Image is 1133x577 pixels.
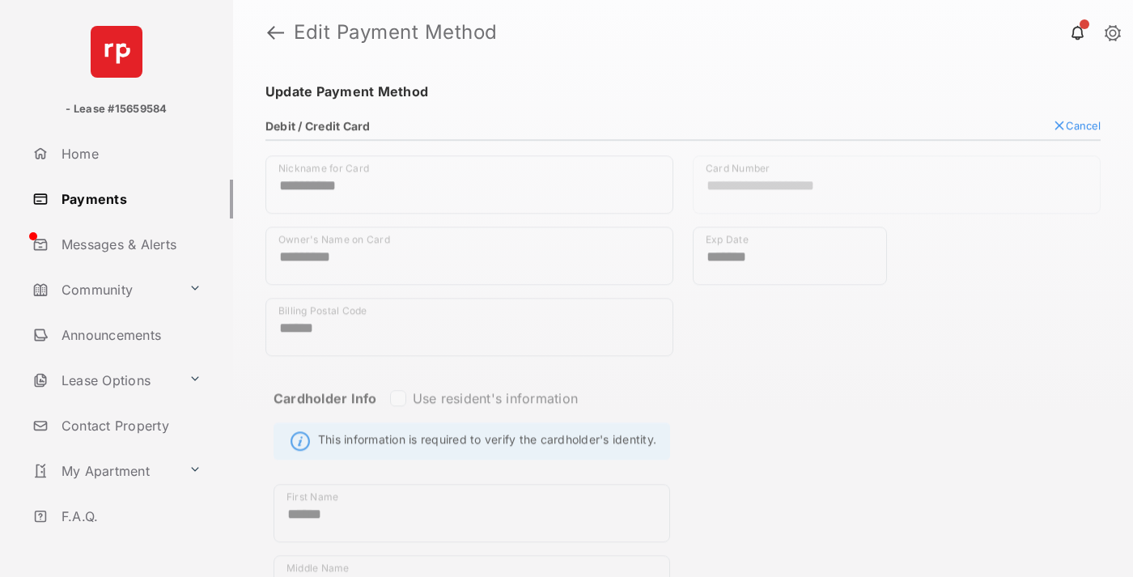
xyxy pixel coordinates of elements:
a: F.A.Q. [26,497,233,536]
a: Payments [26,180,233,218]
span: This information is required to verify the cardholder's identity. [318,431,656,451]
label: Use resident's information [413,390,578,406]
a: Announcements [26,316,233,354]
img: svg+xml;base64,PHN2ZyB4bWxucz0iaHR0cDovL3d3dy53My5vcmcvMjAwMC9zdmciIHdpZHRoPSI2NCIgaGVpZ2h0PSI2NC... [91,26,142,78]
strong: Cardholder Info [274,390,377,435]
a: My Apartment [26,452,182,490]
a: Messages & Alerts [26,225,233,264]
a: Community [26,270,182,309]
strong: Edit Payment Method [294,23,498,42]
h4: Debit / Credit Card [265,119,371,133]
a: Lease Options [26,361,182,400]
span: Cancel [1066,119,1101,132]
h4: Update Payment Method [265,83,1101,100]
p: - Lease #15659584 [66,101,167,117]
button: Cancel [1053,119,1101,132]
a: Home [26,134,233,173]
a: Contact Property [26,406,233,445]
